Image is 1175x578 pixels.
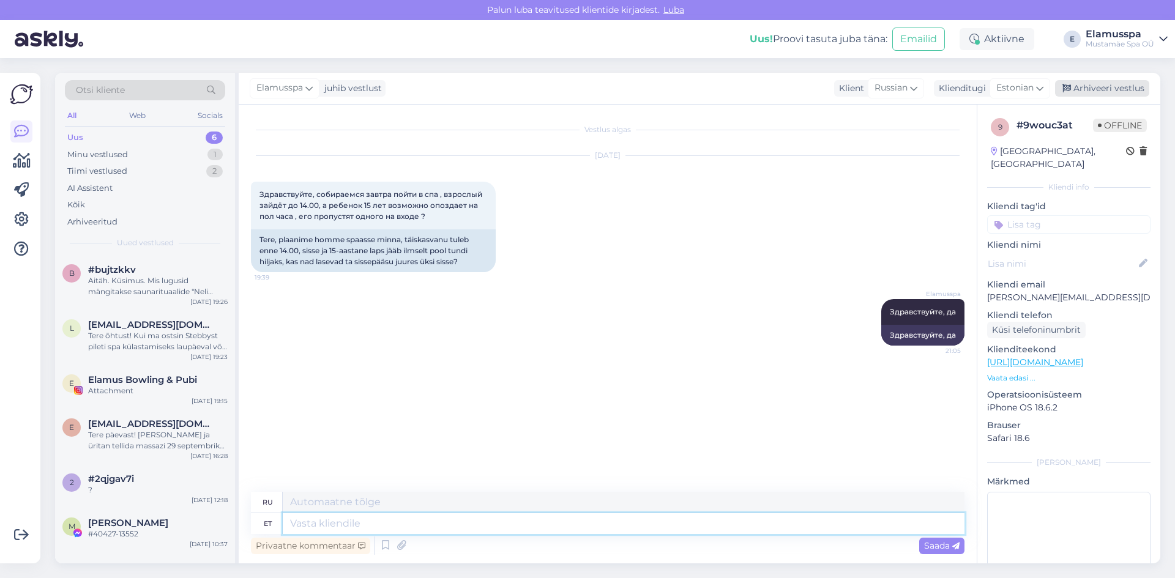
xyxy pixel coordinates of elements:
div: ru [263,492,273,513]
p: Brauser [987,419,1151,432]
p: Operatsioonisüsteem [987,388,1151,401]
div: Küsi telefoninumbrit [987,322,1086,338]
span: #bujtzkkv [88,264,136,275]
div: Mustamäe Spa OÜ [1086,39,1154,49]
div: Arhiveeri vestlus [1055,80,1149,97]
div: Kõik [67,199,85,211]
div: [DATE] 10:37 [190,539,228,549]
div: Klient [834,82,864,95]
p: [PERSON_NAME][EMAIL_ADDRESS][DOMAIN_NAME] [987,291,1151,304]
div: [GEOGRAPHIC_DATA], [GEOGRAPHIC_DATA] [991,145,1126,171]
span: Luba [660,4,688,15]
span: Saada [924,540,960,551]
div: Tere päevast! [PERSON_NAME] ja üritan tellida massazi 29 septembriks [PERSON_NAME] 14. Täidan kõi... [88,429,228,451]
div: Attachment [88,385,228,396]
span: E [69,379,74,388]
div: Aktiivne [960,28,1034,50]
a: [URL][DOMAIN_NAME] [987,357,1083,368]
div: 6 [206,132,223,144]
span: l [70,324,74,333]
span: b [69,269,75,278]
p: Klienditeekond [987,343,1151,356]
span: 21:05 [915,346,961,355]
span: emme35@mail.ru [88,418,215,429]
div: Vestlus algas [251,124,964,135]
span: Elamus Bowling & Pubi [88,374,197,385]
div: #40427-13552 [88,528,228,539]
input: Lisa nimi [988,257,1136,270]
div: Tere, plaanime homme spaasse minna, täiskasvanu tuleb enne 14.00, sisse ja 15-aastane laps jääb i... [251,229,496,272]
p: Safari 18.6 [987,432,1151,445]
span: 19:39 [255,273,300,282]
div: Klienditugi [934,82,986,95]
span: Elamusspa [256,81,303,95]
b: Uus! [750,33,773,45]
span: 2 [70,478,74,487]
span: Marina Saar [88,517,168,528]
div: Uus [67,132,83,144]
div: ? [88,484,228,495]
img: Askly Logo [10,83,33,106]
div: Minu vestlused [67,149,128,161]
span: Здравствуйте, собираемся завтра пойти в спа , взрослый зайдёт до 14.00, а ребенок 15 лет возможно... [259,190,484,221]
div: juhib vestlust [319,82,382,95]
div: AI Assistent [67,182,113,195]
div: [DATE] 19:23 [190,352,228,361]
div: Tiimi vestlused [67,165,127,177]
p: Märkmed [987,475,1151,488]
p: Kliendi nimi [987,239,1151,251]
p: Kliendi tag'id [987,200,1151,213]
div: Здравствуйте, да [881,325,964,346]
p: Vaata edasi ... [987,372,1151,383]
div: Elamusspa [1086,29,1154,39]
span: e [69,423,74,432]
div: Aitäh. Küsimus. Mis lugusid mängitakse saunarituaalide "Neli aastaaega" ja "Vihtade vägi" ajal? [88,275,228,297]
p: Kliendi email [987,278,1151,291]
span: Otsi kliente [76,84,125,97]
div: 2 [206,165,223,177]
p: Kliendi telefon [987,309,1151,322]
div: [DATE] 19:15 [192,396,228,406]
span: Estonian [996,81,1034,95]
div: et [264,513,272,534]
div: 1 [207,149,223,161]
span: 9 [998,122,1002,132]
span: Uued vestlused [117,237,174,248]
span: Offline [1093,119,1147,132]
span: M [69,522,75,531]
div: Privaatne kommentaar [251,538,370,554]
div: Socials [195,108,225,124]
span: Elamusspa [915,289,961,298]
div: [DATE] [251,150,964,161]
button: Emailid [892,28,945,51]
div: [DATE] 12:18 [192,495,228,505]
span: Russian [875,81,908,95]
div: Kliendi info [987,182,1151,193]
div: # 9wouc3at [1016,118,1093,133]
a: ElamusspaMustamäe Spa OÜ [1086,29,1168,49]
div: [DATE] 19:26 [190,297,228,306]
div: [PERSON_NAME] [987,457,1151,468]
span: #2qjgav7i [88,473,134,484]
div: Tere õhtust! Kui ma ostsin Stebbyst pileti spa külastamiseks laupäeval või pühapäeval, kas ma [PE... [88,330,228,352]
input: Lisa tag [987,215,1151,234]
div: E [1064,31,1081,48]
span: Здравствуйте, да [890,307,956,316]
div: Web [127,108,148,124]
div: Arhiveeritud [67,216,117,228]
p: iPhone OS 18.6.2 [987,401,1151,414]
span: lvselekter@gmail.com [88,319,215,330]
div: [DATE] 16:28 [190,451,228,461]
div: All [65,108,79,124]
div: Proovi tasuta juba täna: [750,32,887,46]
